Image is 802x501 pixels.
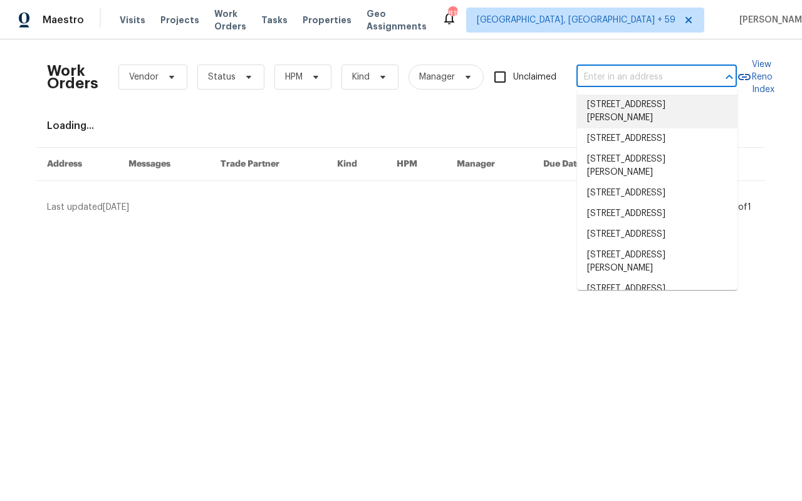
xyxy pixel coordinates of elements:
span: Unclaimed [513,71,556,84]
li: [STREET_ADDRESS] [577,183,737,204]
span: Properties [303,14,352,26]
th: Address [37,148,118,181]
h2: Work Orders [47,65,98,90]
span: Maestro [43,14,84,26]
li: [STREET_ADDRESS] [577,279,737,299]
div: Last updated [47,201,731,214]
span: Vendor [129,71,159,83]
li: [STREET_ADDRESS] [577,204,737,224]
span: HPM [285,71,303,83]
span: Kind [352,71,370,83]
div: 815 [448,8,457,20]
span: [GEOGRAPHIC_DATA], [GEOGRAPHIC_DATA] + 59 [477,14,675,26]
span: Status [208,71,236,83]
input: Enter in an address [576,68,702,87]
span: Geo Assignments [367,8,427,33]
span: Manager [419,71,455,83]
button: Close [721,68,738,86]
span: Visits [120,14,145,26]
span: [DATE] [103,203,129,212]
span: Projects [160,14,199,26]
th: Kind [327,148,387,181]
a: View Reno Index [737,58,774,96]
th: Manager [447,148,533,181]
th: HPM [387,148,447,181]
th: Due Date [533,148,620,181]
span: Tasks [261,16,288,24]
li: [STREET_ADDRESS] [577,128,737,149]
span: Work Orders [214,8,246,33]
li: [STREET_ADDRESS][PERSON_NAME] [577,95,737,128]
th: Messages [118,148,211,181]
li: [STREET_ADDRESS] [577,224,737,245]
li: [STREET_ADDRESS][PERSON_NAME] [577,149,737,183]
div: Loading... [47,120,755,132]
th: Trade Partner [211,148,328,181]
li: [STREET_ADDRESS][PERSON_NAME] [577,245,737,279]
div: 1 of 1 [734,201,751,214]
